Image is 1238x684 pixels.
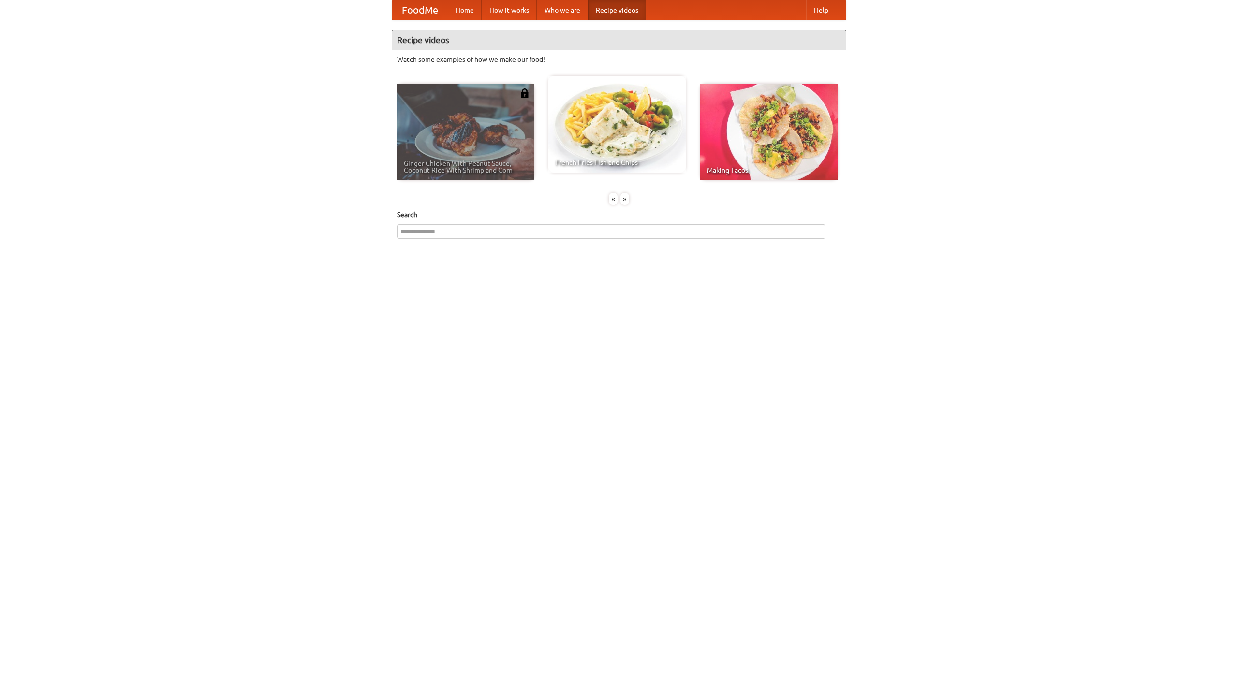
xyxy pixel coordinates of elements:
h4: Recipe videos [392,30,846,50]
a: FoodMe [392,0,448,20]
a: Making Tacos [700,84,838,180]
a: Help [806,0,836,20]
img: 483408.png [520,88,530,98]
div: » [620,193,629,205]
div: « [609,193,618,205]
a: French Fries Fish and Chips [548,76,686,173]
h5: Search [397,210,841,219]
a: How it works [482,0,537,20]
span: Making Tacos [707,167,831,174]
p: Watch some examples of how we make our food! [397,55,841,64]
a: Recipe videos [588,0,646,20]
span: French Fries Fish and Chips [555,159,679,166]
a: Who we are [537,0,588,20]
a: Home [448,0,482,20]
